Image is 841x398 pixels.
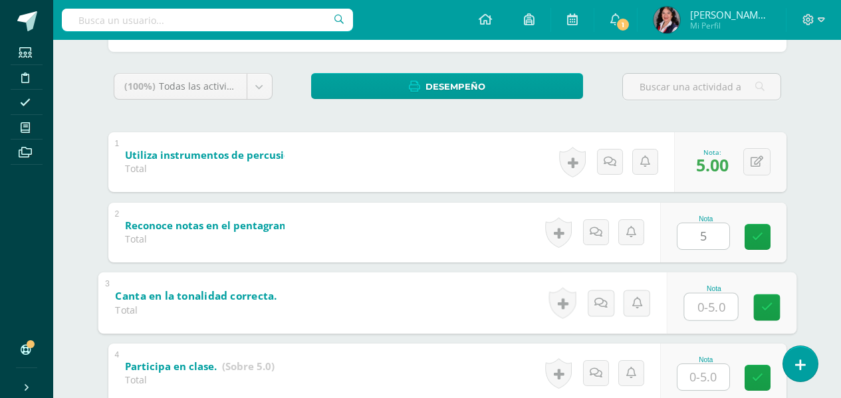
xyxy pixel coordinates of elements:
span: Desempeño [425,74,485,99]
span: Mi Perfil [690,20,770,31]
div: Nota [683,285,744,292]
div: Total [125,233,285,245]
div: Nota: [696,148,729,157]
span: 5.00 [696,153,729,176]
div: Nota [677,215,735,223]
b: Utiliza instrumentos de percusión [125,148,297,161]
input: 0-5.0 [677,364,729,390]
span: [PERSON_NAME] [GEOGRAPHIC_DATA] [690,8,770,21]
span: 1 [616,17,630,32]
div: Total [125,162,285,175]
input: 0-5.0 [684,293,737,320]
div: Total [115,303,279,316]
a: Desempeño [311,73,583,99]
span: Todas las actividades de esta unidad [159,80,324,92]
input: 0-5.0 [677,223,729,249]
span: (100%) [124,80,156,92]
a: (100%)Todas las actividades de esta unidad [114,74,272,99]
b: Reconoce notas en el pentagrama [125,219,295,232]
img: 6266c091eaef7c21b1e3e87b6cf20875.png [654,7,680,33]
b: Canta en la tonalidad correcta. [115,288,277,302]
strong: (Sobre 5.0) [222,359,275,373]
a: Canta en la tonalidad correcta. [115,285,336,306]
a: Utiliza instrumentos de percusión [125,145,354,166]
input: Busca un usuario... [62,9,353,31]
a: Participa en clase. (Sobre 5.0) [125,356,275,377]
input: Buscar una actividad aquí... [623,74,781,100]
div: Nota [677,356,735,363]
div: Total [125,373,275,386]
a: Reconoce notas en el pentagrama [125,215,353,237]
b: Participa en clase. [125,359,217,373]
